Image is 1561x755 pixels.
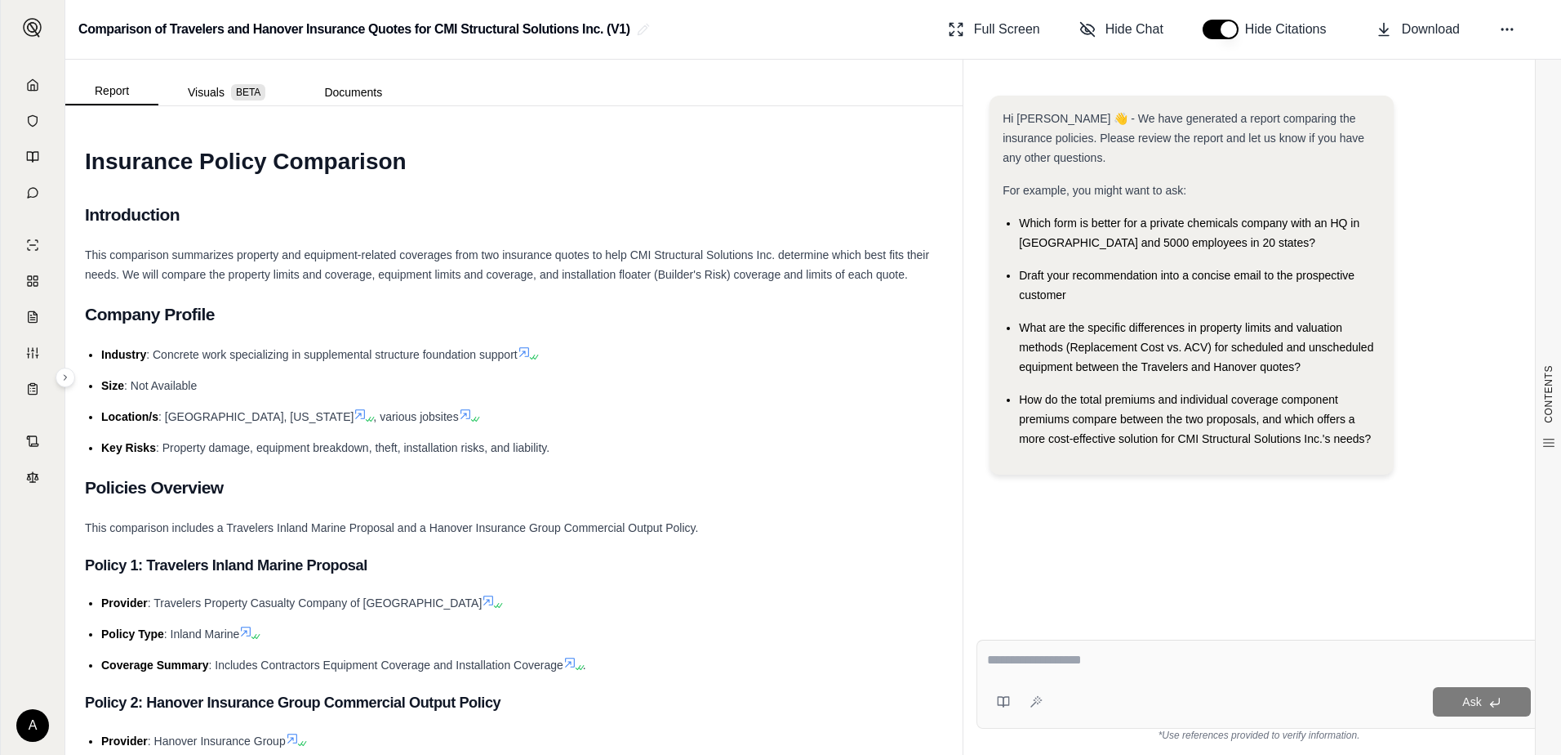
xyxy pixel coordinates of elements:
[974,20,1040,39] span: Full Screen
[11,265,55,297] a: Policy Comparisons
[1542,365,1555,423] span: CONTENTS
[1245,20,1336,39] span: Hide Citations
[1003,184,1186,197] span: For example, you might want to ask:
[16,709,49,742] div: A
[164,628,240,641] span: : Inland Marine
[583,659,586,672] span: .
[1019,393,1371,445] span: How do the total premiums and individual coverage component premiums compare between the two prop...
[85,551,943,580] h3: Policy 1: Travelers Inland Marine Proposal
[1003,112,1364,164] span: Hi [PERSON_NAME] 👋 - We have generated a report comparing the insurance policies. Please review t...
[85,521,698,534] span: This comparison includes a Travelers Inland Marine Proposal and a Hanover Insurance Group Commerc...
[124,379,197,392] span: : Not Available
[1402,20,1460,39] span: Download
[85,248,929,281] span: This comparison summarizes property and equipment-related coverages from two insurance quotes to ...
[101,628,164,641] span: Policy Type
[148,735,286,748] span: : Hanover Insurance Group
[11,337,55,369] a: Custom Report
[11,105,55,137] a: Documents Vault
[1433,687,1531,717] button: Ask
[11,373,55,405] a: Coverage Table
[85,198,943,232] h2: Introduction
[295,79,411,105] button: Documents
[11,176,55,209] a: Chat
[11,141,55,173] a: Prompt Library
[146,348,517,361] span: : Concrete work specializing in supplemental structure foundation support
[1019,321,1373,373] span: What are the specific differences in property limits and valuation methods (Replacement Cost vs. ...
[85,297,943,332] h2: Company Profile
[158,410,354,423] span: : [GEOGRAPHIC_DATA], [US_STATE]
[101,659,209,672] span: Coverage Summary
[976,729,1541,742] div: *Use references provided to verify information.
[158,79,295,105] button: Visuals
[56,368,75,387] button: Expand sidebar
[156,441,549,454] span: : Property damage, equipment breakdown, theft, installation risks, and liability.
[78,15,630,44] h2: Comparison of Travelers and Hanover Insurance Quotes for CMI Structural Solutions Inc. (V1)
[85,139,943,185] h1: Insurance Policy Comparison
[11,461,55,494] a: Legal Search Engine
[101,410,158,423] span: Location/s
[11,301,55,333] a: Claim Coverage
[148,596,483,610] span: : Travelers Property Casualty Company of [GEOGRAPHIC_DATA]
[101,379,124,392] span: Size
[101,735,148,748] span: Provider
[11,69,55,101] a: Home
[1019,269,1354,302] span: Draft your recommendation into a concise email to the prospective customer
[16,11,49,44] button: Expand sidebar
[1105,20,1163,39] span: Hide Chat
[85,471,943,505] h2: Policies Overview
[101,441,156,454] span: Key Risks
[65,78,158,105] button: Report
[373,410,458,423] span: , various jobsites
[11,229,55,261] a: Single Policy
[11,425,55,458] a: Contract Analysis
[101,596,148,610] span: Provider
[941,13,1047,46] button: Full Screen
[1073,13,1170,46] button: Hide Chat
[23,18,42,38] img: Expand sidebar
[1462,695,1481,708] span: Ask
[231,84,265,101] span: BETA
[209,659,563,672] span: : Includes Contractors Equipment Coverage and Installation Coverage
[1019,217,1359,249] span: Which form is better for a private chemicals company with an HQ in [GEOGRAPHIC_DATA] and 5000 emp...
[101,348,146,361] span: Industry
[1369,13,1466,46] button: Download
[85,688,943,717] h3: Policy 2: Hanover Insurance Group Commercial Output Policy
